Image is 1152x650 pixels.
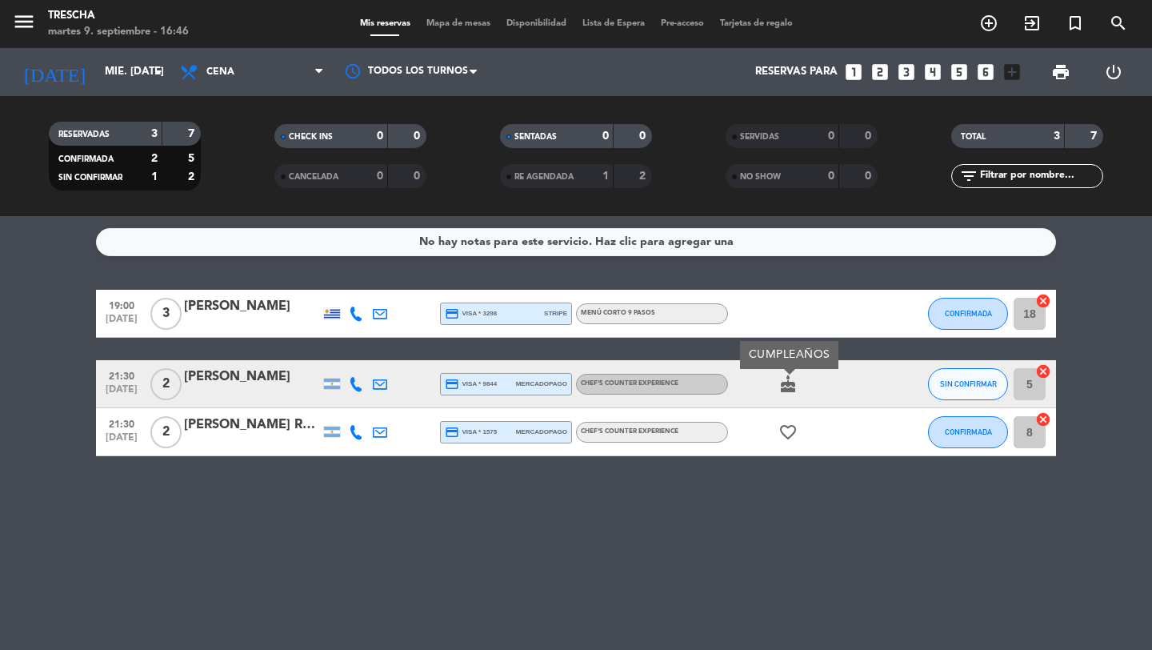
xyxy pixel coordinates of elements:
[755,66,838,78] span: Reservas para
[1066,14,1085,33] i: turned_in_not
[544,308,567,319] span: stripe
[102,432,142,451] span: [DATE]
[1035,293,1051,309] i: cancel
[48,24,189,40] div: martes 9. septiembre - 16:46
[377,171,383,182] strong: 0
[514,133,557,141] span: SENTADAS
[1002,62,1022,82] i: add_box
[102,295,142,314] span: 19:00
[149,62,168,82] i: arrow_drop_down
[150,298,182,330] span: 3
[514,173,574,181] span: RE AGENDADA
[945,427,992,436] span: CONFIRMADA
[945,309,992,318] span: CONFIRMADA
[922,62,943,82] i: looks_4
[865,171,874,182] strong: 0
[961,133,986,141] span: TOTAL
[419,233,734,251] div: No hay notas para este servicio. Haz clic para agregar una
[58,174,122,182] span: SIN CONFIRMAR
[206,66,234,78] span: Cena
[12,10,36,34] i: menu
[12,10,36,39] button: menu
[581,310,655,316] span: Menú corto 9 pasos
[151,128,158,139] strong: 3
[602,130,609,142] strong: 0
[151,171,158,183] strong: 1
[581,380,678,387] span: Chef's Counter Experience
[12,54,97,90] i: [DATE]
[1054,130,1060,142] strong: 3
[928,298,1008,330] button: CONFIRMADA
[975,62,996,82] i: looks_6
[979,14,998,33] i: add_circle_outline
[1104,62,1123,82] i: power_settings_new
[516,379,567,389] span: mercadopago
[377,130,383,142] strong: 0
[740,133,779,141] span: SERVIDAS
[574,19,653,28] span: Lista de Espera
[445,425,459,439] i: credit_card
[188,171,198,183] strong: 2
[1087,48,1140,96] div: LOG OUT
[865,130,874,142] strong: 0
[778,375,798,394] i: cake
[928,368,1008,400] button: SIN CONFIRMAR
[870,62,890,82] i: looks_two
[940,379,997,388] span: SIN CONFIRMAR
[602,171,609,182] strong: 1
[445,377,459,391] i: credit_card
[289,133,333,141] span: CHECK INS
[151,153,158,164] strong: 2
[58,130,110,138] span: RESERVADAS
[896,62,917,82] i: looks_3
[828,171,834,182] strong: 0
[102,314,142,332] span: [DATE]
[445,307,497,321] span: visa * 3298
[184,296,320,317] div: [PERSON_NAME]
[978,167,1102,185] input: Filtrar por nombre...
[1109,14,1128,33] i: search
[184,367,320,387] div: [PERSON_NAME]
[184,415,320,435] div: [PERSON_NAME] Rumak
[828,130,834,142] strong: 0
[445,307,459,321] i: credit_card
[653,19,712,28] span: Pre-acceso
[102,414,142,432] span: 21:30
[639,130,649,142] strong: 0
[712,19,801,28] span: Tarjetas de regalo
[188,153,198,164] strong: 5
[959,167,978,186] i: filter_list
[150,416,182,448] span: 2
[740,173,781,181] span: NO SHOW
[188,128,198,139] strong: 7
[843,62,864,82] i: looks_one
[1090,130,1100,142] strong: 7
[581,428,678,435] span: Chef's Counter Experience
[150,368,182,400] span: 2
[928,416,1008,448] button: CONFIRMADA
[48,8,189,24] div: Trescha
[445,425,497,439] span: visa * 1575
[352,19,418,28] span: Mis reservas
[1035,411,1051,427] i: cancel
[1035,363,1051,379] i: cancel
[414,171,423,182] strong: 0
[949,62,970,82] i: looks_5
[1022,14,1042,33] i: exit_to_app
[414,130,423,142] strong: 0
[516,427,567,437] span: mercadopago
[639,171,649,182] strong: 2
[740,341,838,369] div: CUMPLEAÑOS
[418,19,498,28] span: Mapa de mesas
[58,155,114,163] span: CONFIRMADA
[289,173,338,181] span: CANCELADA
[445,377,497,391] span: visa * 9844
[102,366,142,384] span: 21:30
[498,19,574,28] span: Disponibilidad
[1051,62,1070,82] span: print
[778,423,798,442] i: favorite_border
[102,384,142,403] span: [DATE]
